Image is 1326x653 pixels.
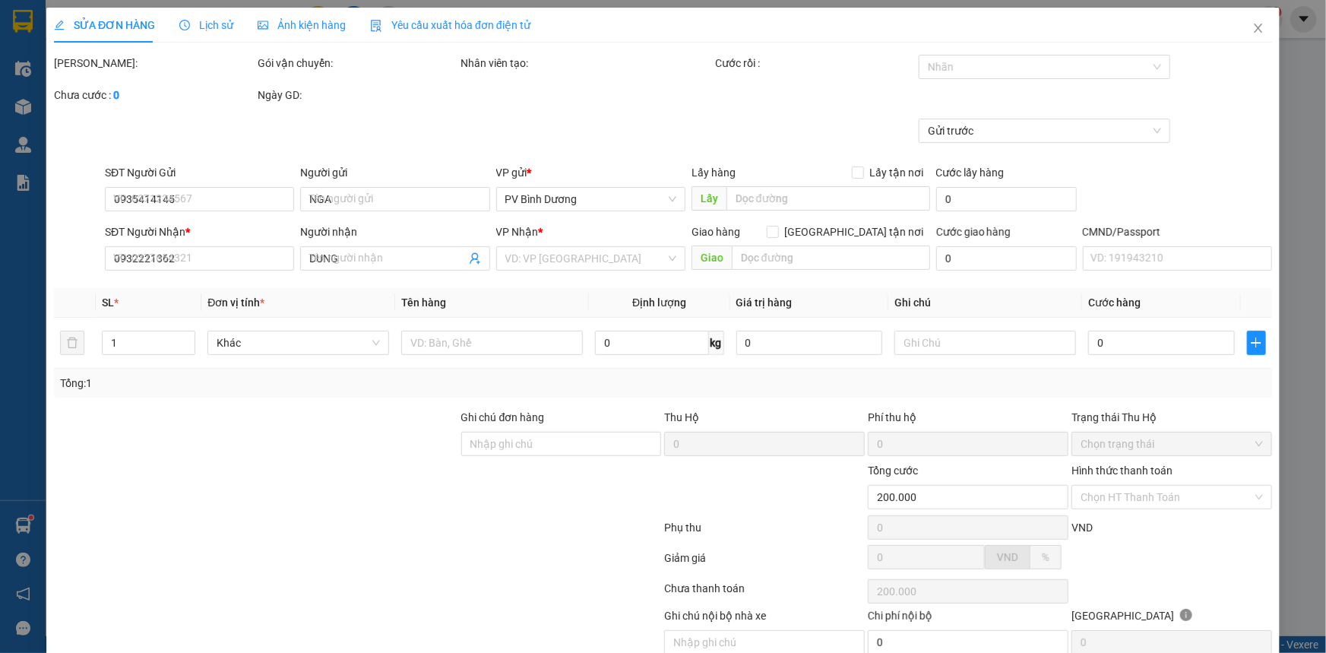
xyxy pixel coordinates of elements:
[1237,8,1280,50] button: Close
[726,186,930,211] input: Dọc đường
[505,188,676,211] span: PV Bình Dương
[300,164,489,181] div: Người gửi
[1081,433,1263,455] span: Chọn trạng thái
[736,296,793,309] span: Giá trị hàng
[732,246,930,270] input: Dọc đường
[258,55,458,71] div: Gói vận chuyển:
[691,246,732,270] span: Giao
[15,106,31,128] span: Nơi gửi:
[102,296,114,309] span: SL
[715,55,916,71] div: Cước rồi :
[1083,223,1272,240] div: CMND/Passport
[179,19,233,31] span: Lịch sử
[1071,521,1093,534] span: VND
[54,87,255,103] div: Chưa cước :
[664,607,865,630] div: Ghi chú nội bộ nhà xe
[54,55,255,71] div: [PERSON_NAME]:
[1180,609,1192,621] span: info-circle
[496,226,539,238] span: VP Nhận
[1071,409,1272,426] div: Trạng thái Thu Hộ
[258,20,268,30] span: picture
[496,164,685,181] div: VP gửi
[401,331,583,355] input: VD: Bàn, Ghế
[936,226,1011,238] label: Cước giao hàng
[54,20,65,30] span: edit
[370,19,530,31] span: Yêu cầu xuất hóa đơn điện tử
[469,252,481,265] span: user-add
[52,91,176,103] strong: BIÊN NHẬN GỬI HÀNG HOÁ
[54,19,155,31] span: SỬA ĐƠN HÀNG
[105,223,294,240] div: SĐT Người Nhận
[663,519,867,546] div: Phụ thu
[300,223,489,240] div: Người nhận
[105,164,294,181] div: SĐT Người Gửi
[461,411,545,423] label: Ghi chú đơn hàng
[691,186,726,211] span: Lấy
[217,331,380,354] span: Khác
[936,187,1077,211] input: Cước lấy hàng
[1088,296,1141,309] span: Cước hàng
[461,432,662,456] input: Ghi chú đơn hàng
[779,223,930,240] span: [GEOGRAPHIC_DATA] tận nơi
[207,296,264,309] span: Đơn vị tính
[40,24,123,81] strong: CÔNG TY TNHH [GEOGRAPHIC_DATA] 214 QL13 - P.26 - Q.BÌNH THẠNH - TP HCM 1900888606
[1071,607,1272,630] div: [GEOGRAPHIC_DATA]
[894,331,1076,355] input: Ghi Chú
[691,166,736,179] span: Lấy hàng
[928,119,1161,142] span: Gửi trước
[632,296,686,309] span: Định lượng
[113,89,119,101] b: 0
[888,288,1082,318] th: Ghi chú
[60,331,84,355] button: delete
[663,580,867,607] div: Chưa thanh toán
[936,166,1005,179] label: Cước lấy hàng
[116,106,141,128] span: Nơi nhận:
[179,20,190,30] span: clock-circle
[936,246,1077,271] input: Cước giao hàng
[664,411,699,423] span: Thu Hộ
[258,87,458,103] div: Ngày GD:
[1071,464,1173,477] label: Hình thức thanh toán
[1252,22,1264,34] span: close
[663,550,867,576] div: Giảm giá
[709,331,724,355] span: kg
[997,551,1018,563] span: VND
[1248,337,1265,349] span: plus
[868,409,1068,432] div: Phí thu hộ
[370,20,382,32] img: icon
[60,375,512,391] div: Tổng: 1
[153,57,214,68] span: BD09250226
[153,106,190,115] span: PV Đắk Mil
[258,19,346,31] span: Ảnh kiện hàng
[868,607,1068,630] div: Chi phí nội bộ
[15,34,35,72] img: logo
[1042,551,1049,563] span: %
[864,164,930,181] span: Lấy tận nơi
[1247,331,1266,355] button: plus
[461,55,713,71] div: Nhân viên tạo:
[144,68,214,80] span: 18:31:34 [DATE]
[868,464,918,477] span: Tổng cước
[401,296,446,309] span: Tên hàng
[691,226,740,238] span: Giao hàng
